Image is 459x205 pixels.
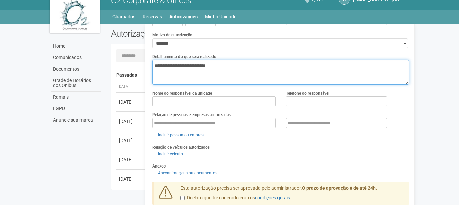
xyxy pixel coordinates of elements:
[51,63,101,75] a: Documentos
[51,52,101,63] a: Comunicados
[143,12,162,21] a: Reservas
[255,195,290,200] a: condições gerais
[286,90,329,96] label: Telefone do responsável
[180,195,290,201] label: Declaro que li e concordo com os
[119,176,144,182] div: [DATE]
[51,41,101,52] a: Home
[112,12,135,21] a: Chamados
[175,185,409,205] div: Esta autorização precisa ser aprovada pelo administrador.
[152,131,208,139] a: Incluir pessoa ou empresa
[51,75,101,92] a: Grade de Horários dos Ônibus
[152,150,185,158] a: Incluir veículo
[116,81,146,93] th: Data
[119,118,144,125] div: [DATE]
[152,112,231,118] label: Relação de pessoas e empresas autorizadas
[152,169,219,177] a: Anexar imagens ou documentos
[119,99,144,105] div: [DATE]
[51,103,101,114] a: LGPD
[116,73,405,78] h4: Passadas
[152,144,210,150] label: Relação de veículos autorizados
[51,92,101,103] a: Ramais
[205,12,236,21] a: Minha Unidade
[169,12,198,21] a: Autorizações
[180,196,185,200] input: Declaro que li e concordo com oscondições gerais
[152,32,192,38] label: Motivo da autorização
[152,90,212,96] label: Nome do responsável da unidade
[302,185,377,191] strong: O prazo de aprovação é de até 24h.
[119,137,144,144] div: [DATE]
[51,114,101,126] a: Anuncie sua marca
[152,54,216,60] label: Detalhamento do que será realizado
[152,163,166,169] label: Anexos
[119,156,144,163] div: [DATE]
[111,29,255,39] h2: Autorizações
